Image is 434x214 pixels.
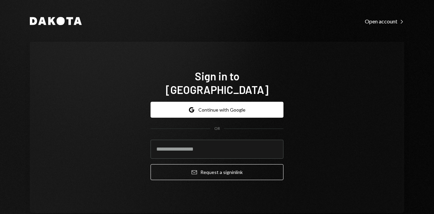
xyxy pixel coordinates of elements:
[151,69,283,96] h1: Sign in to [GEOGRAPHIC_DATA]
[365,18,404,25] div: Open account
[151,102,283,118] button: Continue with Google
[365,17,404,25] a: Open account
[151,164,283,180] button: Request a signinlink
[214,126,220,132] div: OR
